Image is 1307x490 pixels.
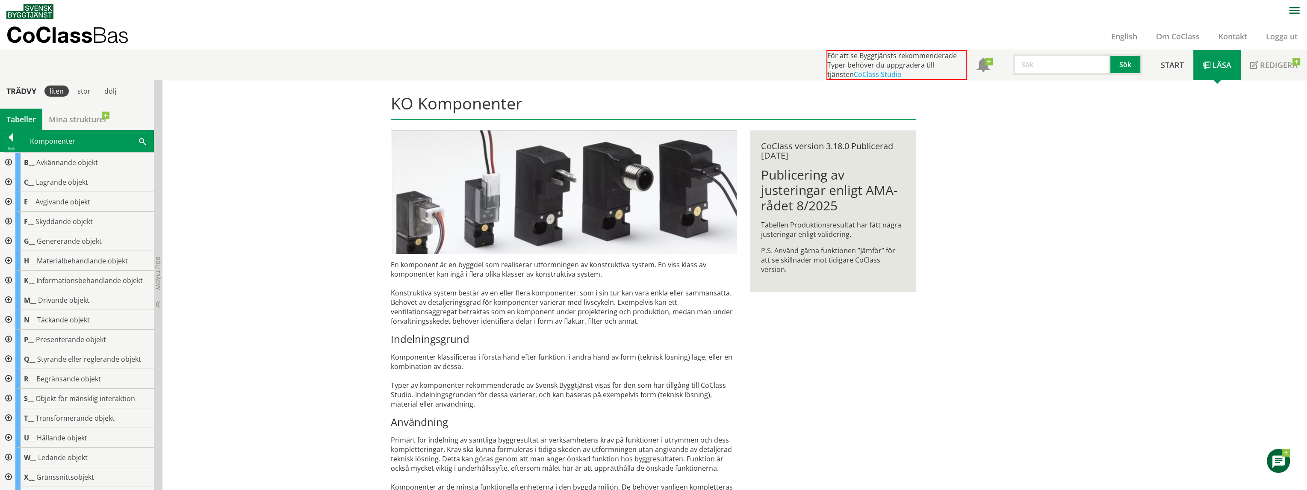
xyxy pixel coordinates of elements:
h3: Användning [391,416,737,428]
span: E__ [24,197,34,207]
span: Bas [92,22,129,47]
span: K__ [24,276,35,285]
span: Notifikationer [977,59,990,73]
span: Drivande objekt [38,295,89,305]
div: Back [0,145,22,152]
div: Komponenter [22,130,153,152]
span: W__ [24,453,36,462]
img: Svensk Byggtjänst [6,4,53,19]
span: Avgivande objekt [35,197,90,207]
span: F__ [24,217,34,226]
a: CoClassBas [6,23,147,50]
span: B__ [24,158,35,167]
a: CoClass Studio [854,70,902,79]
div: CoClass version 3.18.0 Publicerad [DATE] [761,142,905,160]
a: Om CoClass [1147,31,1209,41]
span: Transformerande objekt [35,413,115,423]
span: Materialbehandlande objekt [37,256,128,266]
span: S__ [24,394,34,403]
span: Search within table [139,136,146,145]
span: Gränssnittsobjekt [36,472,94,482]
span: U__ [24,433,35,443]
a: Mina strukturer [42,109,114,130]
button: Sök [1110,54,1142,75]
span: Styrande eller reglerande objekt [37,354,141,364]
div: dölj [99,86,121,97]
img: pilotventiler.jpg [391,130,737,254]
span: T__ [24,413,34,423]
a: Läsa [1193,50,1241,80]
span: Informationsbehandlande objekt [36,276,143,285]
span: Q__ [24,354,35,364]
span: Täckande objekt [37,315,90,325]
span: H__ [24,256,35,266]
p: P.S. Använd gärna funktionen ”Jämför” för att se skillnader mot tidigare CoClass version. [761,246,905,274]
span: Avkännande objekt [36,158,98,167]
span: G__ [24,236,35,246]
span: N__ [24,315,35,325]
span: Dölj trädvy [154,257,162,290]
span: Presenterande objekt [36,335,106,344]
span: Skyddande objekt [35,217,93,226]
span: Genererande objekt [37,236,102,246]
span: M__ [24,295,36,305]
div: stor [72,86,96,97]
div: Trädvy [2,86,41,96]
p: Tabellen Produktionsresultat har fått några justeringar enligt validering. [761,220,905,239]
div: liten [44,86,69,97]
span: C__ [24,177,34,187]
h3: Indelningsgrund [391,333,737,345]
a: Start [1151,50,1193,80]
span: Redigera [1260,60,1298,70]
span: Begränsande objekt [36,374,101,384]
span: Start [1161,60,1184,70]
span: P__ [24,335,34,344]
h1: Publicering av justeringar enligt AMA-rådet 8/2025 [761,167,905,213]
span: Läsa [1213,60,1231,70]
div: För att se Byggtjänsts rekommenderade Typer behöver du uppgradera till tjänsten [826,50,967,80]
a: Logga ut [1257,31,1307,41]
span: Ledande objekt [38,453,88,462]
h1: KO Komponenter [391,94,916,120]
p: CoClass [6,30,129,40]
span: R__ [24,374,35,384]
a: English [1102,31,1147,41]
span: Hållande objekt [37,433,87,443]
span: X__ [24,472,35,482]
input: Sök [1013,54,1110,75]
a: Kontakt [1209,31,1257,41]
a: Redigera [1241,50,1307,80]
span: Objekt för mänsklig interaktion [35,394,135,403]
span: Lagrande objekt [36,177,88,187]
